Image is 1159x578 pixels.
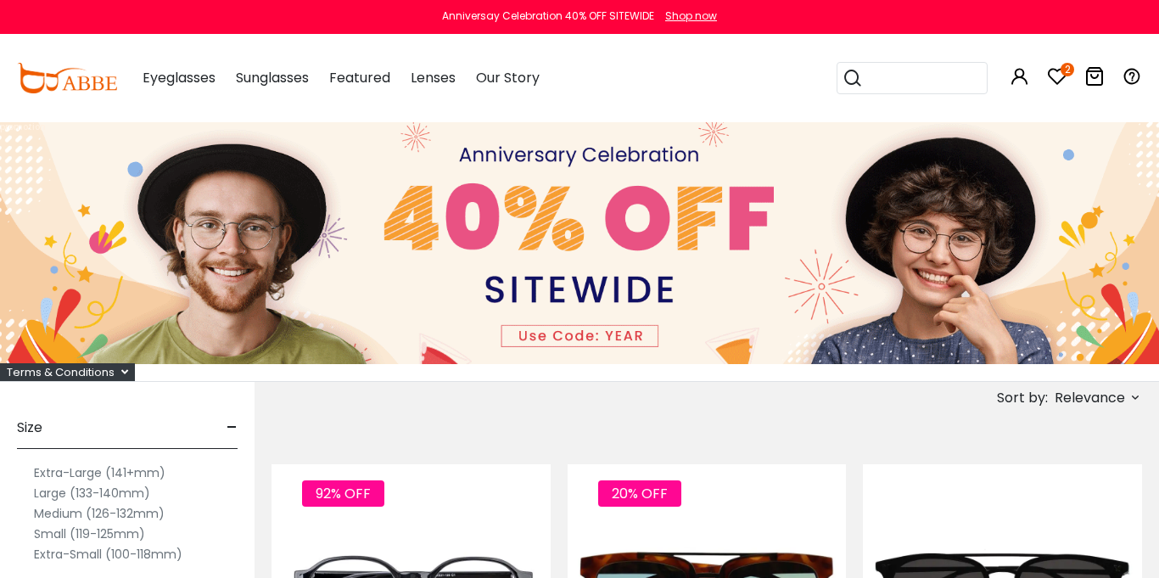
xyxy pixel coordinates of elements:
[227,407,238,448] span: -
[442,8,654,24] div: Anniversay Celebration 40% OFF SITEWIDE
[17,63,117,93] img: abbeglasses.com
[1047,70,1067,89] a: 2
[411,68,456,87] span: Lenses
[143,68,216,87] span: Eyeglasses
[34,463,165,483] label: Extra-Large (141+mm)
[302,480,384,507] span: 92% OFF
[329,68,390,87] span: Featured
[17,407,42,448] span: Size
[34,524,145,544] label: Small (119-125mm)
[657,8,717,23] a: Shop now
[997,388,1048,407] span: Sort by:
[34,503,165,524] label: Medium (126-132mm)
[1055,383,1125,413] span: Relevance
[476,68,540,87] span: Our Story
[665,8,717,24] div: Shop now
[34,544,182,564] label: Extra-Small (100-118mm)
[1061,63,1074,76] i: 2
[598,480,681,507] span: 20% OFF
[236,68,309,87] span: Sunglasses
[34,483,150,503] label: Large (133-140mm)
